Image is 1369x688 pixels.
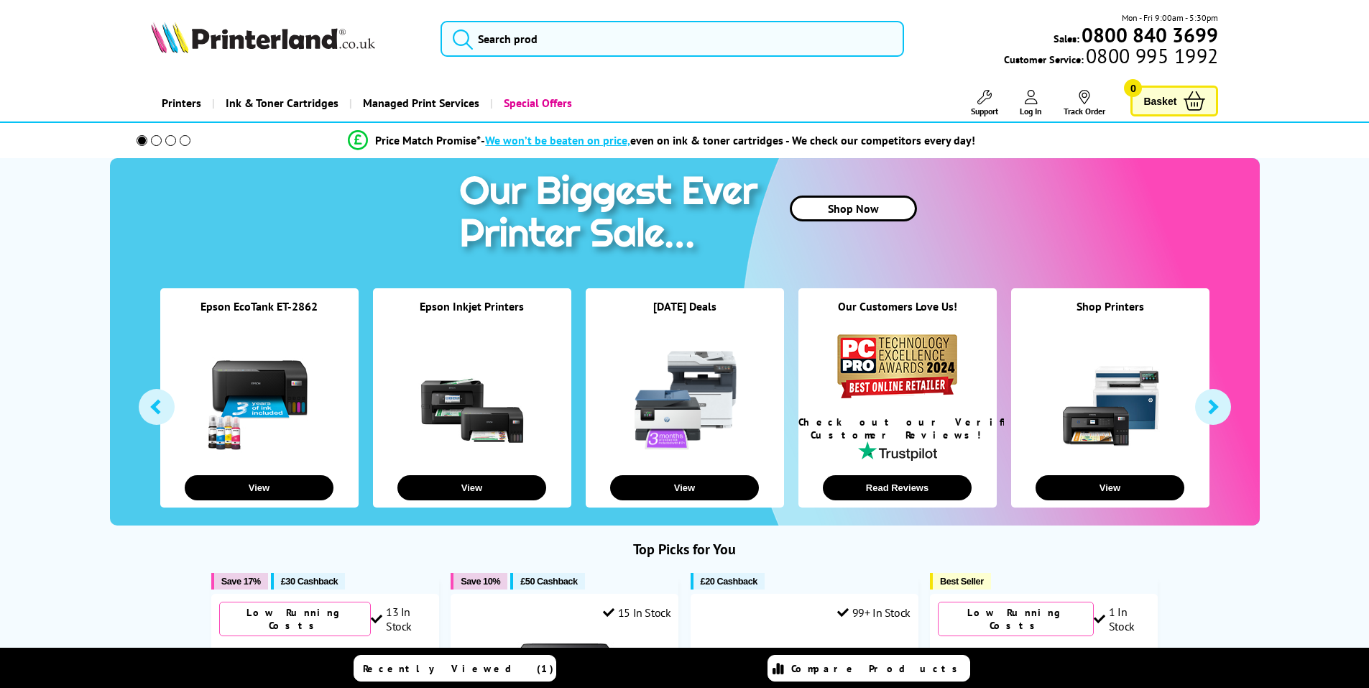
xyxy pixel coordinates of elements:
span: £20 Cashback [701,576,757,587]
span: We won’t be beaten on price, [485,133,630,147]
a: Shop Now [790,196,917,221]
a: Recently Viewed (1) [354,655,556,682]
span: Save 17% [221,576,261,587]
span: Support [971,106,998,116]
div: 1 In Stock [1094,605,1150,633]
button: £30 Cashback [271,573,345,590]
span: Ink & Toner Cartridges [226,85,338,121]
button: View [610,475,759,500]
span: Recently Viewed (1) [363,662,554,675]
button: £50 Cashback [510,573,584,590]
div: Check out our Verified Customer Reviews! [798,416,997,441]
span: Mon - Fri 9:00am - 5:30pm [1122,11,1218,24]
a: Track Order [1064,90,1105,116]
span: Price Match Promise* [375,133,481,147]
div: [DATE] Deals [586,299,784,331]
input: Search prod [441,21,904,57]
a: Printers [151,85,212,121]
button: Read Reviews [823,475,972,500]
span: Basket [1143,91,1176,111]
span: £50 Cashback [520,576,577,587]
a: Compare Products [768,655,970,682]
span: Compare Products [791,662,965,675]
a: Special Offers [490,85,583,121]
button: View [185,475,333,500]
a: Ink & Toner Cartridges [212,85,349,121]
img: printer sale [452,158,773,271]
a: Log In [1020,90,1042,116]
span: Log In [1020,106,1042,116]
span: 0 [1124,79,1142,97]
div: Our Customers Love Us! [798,299,997,331]
a: Basket 0 [1130,86,1218,116]
span: £30 Cashback [281,576,338,587]
span: 0800 995 1992 [1084,49,1218,63]
a: Epson EcoTank ET-2862 [200,299,318,313]
a: Epson Inkjet Printers [420,299,524,313]
div: Low Running Costs [938,602,1094,636]
span: Customer Service: [1004,49,1218,66]
button: Save 10% [451,573,507,590]
div: Shop Printers [1011,299,1209,331]
div: 15 In Stock [603,605,670,620]
span: Sales: [1054,32,1079,45]
span: Save 10% [461,576,500,587]
b: 0800 840 3699 [1082,22,1218,48]
button: Save 17% [211,573,268,590]
button: Best Seller [930,573,991,590]
div: - even on ink & toner cartridges - We check our competitors every day! [481,133,975,147]
li: modal_Promise [117,128,1207,153]
span: Best Seller [940,576,984,587]
a: Printerland Logo [151,22,423,56]
button: View [1036,475,1184,500]
a: Support [971,90,998,116]
img: Printerland Logo [151,22,375,53]
div: Low Running Costs [219,602,372,636]
div: 13 In Stock [371,605,431,633]
button: £20 Cashback [691,573,765,590]
button: View [397,475,546,500]
a: 0800 840 3699 [1079,28,1218,42]
div: 99+ In Stock [837,605,911,620]
a: Managed Print Services [349,85,490,121]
